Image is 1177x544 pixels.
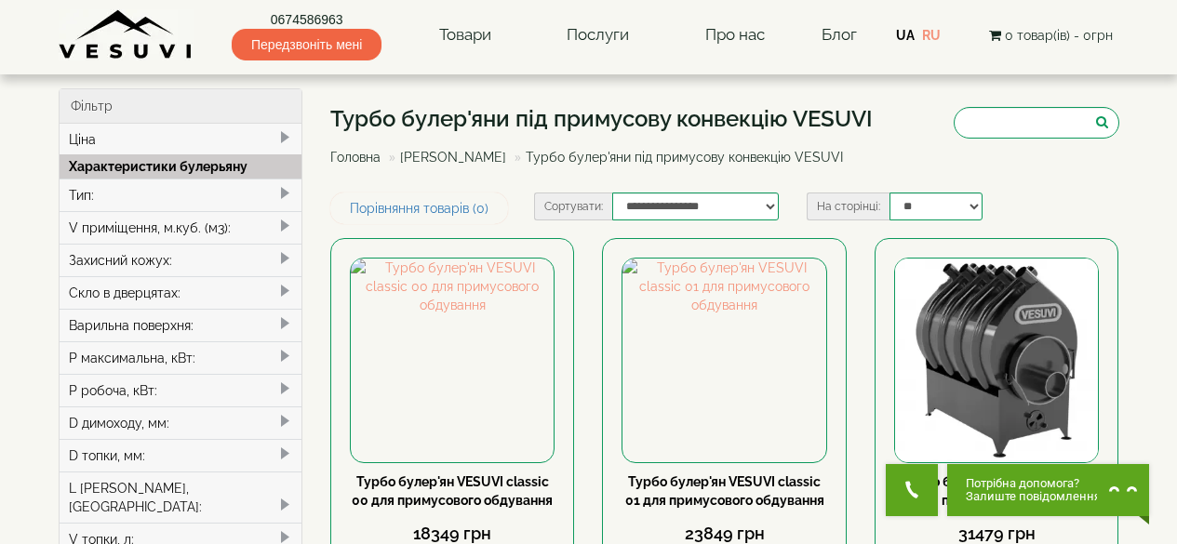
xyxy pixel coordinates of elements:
[351,259,554,461] img: Турбо булер'ян VESUVI classic 00 для примусового обдування
[232,10,381,29] a: 0674586963
[895,259,1098,461] img: Турбо булер'ян VESUVI classic 02 для примусового обдування
[330,192,508,224] a: Порівняння товарів (0)
[60,124,302,155] div: Ціна
[807,192,889,220] label: На сторінці:
[1005,28,1113,43] span: 0 товар(ів) - 0грн
[625,474,824,508] a: Турбо булер'ян VESUVI classic 01 для примусового обдування
[922,28,941,43] a: RU
[548,14,648,57] a: Послуги
[59,9,194,60] img: Завод VESUVI
[534,192,612,220] label: Сортувати:
[60,211,302,244] div: V приміщення, м.куб. (м3):
[622,259,825,461] img: Турбо булер'ян VESUVI classic 01 для примусового обдування
[60,244,302,276] div: Захисний кожух:
[510,148,843,166] li: Турбо булер'яни під примусову конвекцію VESUVI
[822,25,857,44] a: Блог
[60,179,302,211] div: Тип:
[966,477,1101,490] span: Потрібна допомога?
[60,89,302,124] div: Фільтр
[60,276,302,309] div: Скло в дверцятах:
[60,341,302,374] div: P максимальна, кВт:
[966,490,1101,503] span: Залиште повідомлення
[60,154,302,179] div: Характеристики булерьяну
[400,150,506,165] a: [PERSON_NAME]
[60,374,302,406] div: P робоча, кВт:
[983,25,1118,46] button: 0 товар(ів) - 0грн
[421,14,510,57] a: Товари
[60,471,302,523] div: L [PERSON_NAME], [GEOGRAPHIC_DATA]:
[330,150,381,165] a: Головна
[60,439,302,471] div: D топки, мм:
[896,28,915,43] a: UA
[60,406,302,439] div: D димоходу, мм:
[330,107,873,131] h1: Турбо булер'яни під примусову конвекцію VESUVI
[232,29,381,60] span: Передзвоніть мені
[886,464,938,516] button: Get Call button
[947,464,1149,516] button: Chat button
[687,14,783,57] a: Про нас
[60,309,302,341] div: Варильна поверхня:
[352,474,553,508] a: Турбо булер'ян VESUVI classic 00 для примусового обдування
